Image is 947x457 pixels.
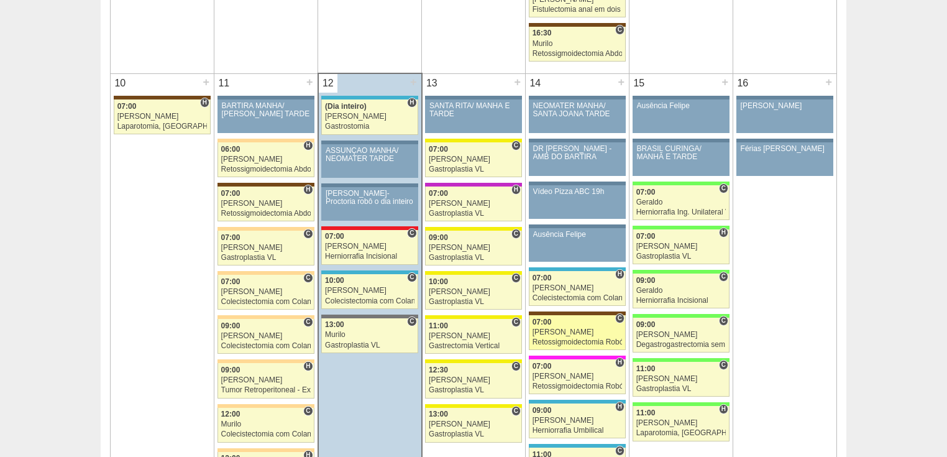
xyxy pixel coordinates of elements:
span: Hospital [200,98,209,108]
div: ASSUNÇÃO MANHÃ/ NEOMATER TARDE [326,147,414,163]
div: Geraldo [636,287,726,295]
a: DR [PERSON_NAME] - AMB DO BARTIRA [529,142,626,176]
span: Consultório [407,316,416,326]
div: BRASIL CURINGA/ MANHÃ E TARDE [637,145,726,161]
div: Herniorrafia Incisional [325,252,414,261]
div: Key: Assunção [321,226,418,230]
div: Key: Santa Rita [425,227,522,231]
div: Key: Brasil [633,314,730,318]
div: [PERSON_NAME] [533,372,623,381]
a: H 07:00 [PERSON_NAME] Gastroplastia VL [633,229,730,264]
div: + [720,74,730,90]
div: Colecistectomia com Colangiografia VL [325,297,414,305]
a: C 07:00 [PERSON_NAME] Gastroplastia VL [425,142,522,177]
div: Laparotomia, [GEOGRAPHIC_DATA], Drenagem, Bridas [117,122,208,131]
div: Gastroplastia VL [636,252,726,261]
div: [PERSON_NAME] [533,417,623,425]
div: Tumor Retroperitoneal - Exerese [221,386,311,394]
span: 13:00 [325,320,344,329]
div: [PERSON_NAME] [636,375,726,383]
div: Key: Brasil [633,270,730,274]
span: 07:00 [221,277,240,286]
div: Key: Santa Joana [217,183,314,187]
div: Key: Aviso [529,96,626,99]
span: 07:00 [636,188,656,196]
a: C 09:00 [PERSON_NAME] Colecistectomia com Colangiografia VL [217,319,314,354]
div: Key: Neomater [321,270,418,274]
div: Key: Santa Rita [425,139,522,142]
div: + [201,74,211,90]
div: Geraldo [636,198,726,206]
div: Gastroplastia VL [429,254,518,262]
a: [PERSON_NAME]-Proctoria robô o dia inteiro [321,187,418,221]
div: Murilo [533,40,623,48]
div: Vídeo Pizza ABC 19h [533,188,622,196]
div: + [408,74,419,90]
a: Ausência Felipe [529,228,626,262]
span: Consultório [719,360,728,370]
div: [PERSON_NAME] [636,242,726,251]
div: Colecistectomia com Colangiografia VL [533,294,623,302]
span: Hospital [615,402,624,412]
div: Key: Aviso [633,96,730,99]
div: Key: Brasil [633,402,730,406]
div: Fistulectomia anal em dois tempos [533,6,623,14]
div: [PERSON_NAME] [429,332,518,340]
div: Gastroplastia VL [221,254,311,262]
div: 15 [629,74,649,93]
div: Key: Santa Rita [425,315,522,319]
div: Key: Brasil [633,182,730,185]
span: Consultório [511,273,521,283]
div: Gastroplastia VL [429,210,518,218]
span: Hospital [719,228,728,238]
div: Key: Bartira [217,359,314,363]
div: Férias [PERSON_NAME] [741,145,830,153]
div: Key: Aviso [529,139,626,142]
a: H (Dia inteiro) [PERSON_NAME] Gastrostomia [321,99,418,134]
a: H 09:00 [PERSON_NAME] Tumor Retroperitoneal - Exerese [217,363,314,398]
div: + [512,74,523,90]
div: Key: Bartira [217,227,314,231]
div: Colecistectomia com Colangiografia VL [221,430,311,438]
span: 11:00 [636,364,656,373]
div: Laparotomia, [GEOGRAPHIC_DATA], Drenagem, Bridas VL [636,429,726,437]
div: Herniorrafia Umbilical [533,427,623,435]
div: Key: Aviso [633,139,730,142]
div: Key: Aviso [736,139,833,142]
a: C 13:00 [PERSON_NAME] Gastroplastia VL [425,408,522,443]
span: Consultório [615,25,624,35]
div: [PERSON_NAME] [429,420,518,428]
div: Key: Bartira [217,271,314,275]
a: C 09:00 [PERSON_NAME] Degastrogastrectomia sem vago [633,318,730,353]
div: Key: Santa Rita [425,359,522,363]
span: 06:00 [221,145,240,154]
a: BARTIRA MANHÃ/ [PERSON_NAME] TARDE [217,99,314,133]
div: Degastrogastrectomia sem vago [636,341,726,349]
div: Key: Maria Braido [425,183,522,187]
div: Key: Aviso [425,96,522,99]
span: Consultório [303,229,313,239]
span: 09:00 [533,406,552,415]
a: C 07:00 [PERSON_NAME] Gastroplastia VL [217,231,314,265]
div: [PERSON_NAME] [533,328,623,336]
div: Key: Santa Rita [425,271,522,275]
span: Consultório [303,406,313,416]
div: Key: Neomater [529,444,626,448]
div: Murilo [221,420,311,428]
div: Retossigmoidectomia Abdominal VL [221,210,311,218]
div: Key: Aviso [321,141,418,144]
span: Hospital [303,141,313,150]
a: C 07:00 [PERSON_NAME] Retossigmoidectomia Robótica [529,315,626,350]
span: Consultório [615,313,624,323]
div: [PERSON_NAME] [221,288,311,296]
div: DR [PERSON_NAME] - AMB DO BARTIRA [533,145,622,161]
span: 09:00 [429,233,448,242]
a: H 11:00 [PERSON_NAME] Laparotomia, [GEOGRAPHIC_DATA], Drenagem, Bridas VL [633,406,730,441]
a: NEOMATER MANHÃ/ SANTA JOANA TARDE [529,99,626,133]
span: Consultório [719,272,728,282]
div: [PERSON_NAME] [117,113,208,121]
a: C 07:00 Geraldo Herniorrafia Ing. Unilateral VL [633,185,730,220]
span: 09:00 [221,321,240,330]
div: Colecistectomia com Colangiografia VL [221,342,311,350]
a: H 07:00 [PERSON_NAME] Retossigmoidectomia Robótica [529,359,626,394]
